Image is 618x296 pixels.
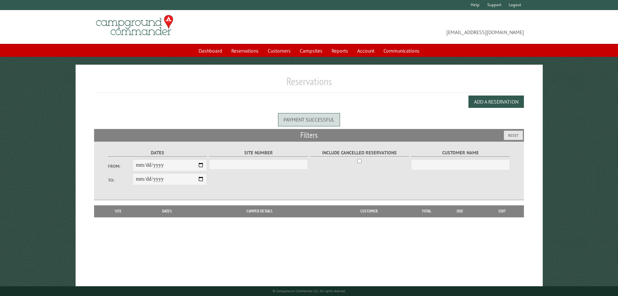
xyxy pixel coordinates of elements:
[480,205,524,217] th: Edit
[139,205,195,217] th: Dates
[209,149,308,157] label: Site Number
[468,96,524,108] button: Add a Reservation
[195,45,226,57] a: Dashboard
[94,75,524,93] h1: Reservations
[108,177,133,183] label: To:
[380,45,423,57] a: Communications
[278,113,340,126] div: Payment successful
[264,45,295,57] a: Customers
[440,205,480,217] th: Due
[324,205,414,217] th: Customer
[296,45,326,57] a: Campsites
[273,289,346,293] small: © Campground Commander LLC. All rights reserved.
[353,45,378,57] a: Account
[414,205,440,217] th: Total
[94,129,524,141] h2: Filters
[309,18,524,36] span: [EMAIL_ADDRESS][DOMAIN_NAME]
[97,205,139,217] th: Site
[227,45,262,57] a: Reservations
[195,205,324,217] th: Camper Details
[108,149,207,157] label: Dates
[504,131,523,140] button: Reset
[328,45,352,57] a: Reports
[411,149,510,157] label: Customer Name
[310,149,409,157] label: Include Cancelled Reservations
[108,163,133,169] label: From:
[94,13,175,38] img: Campground Commander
